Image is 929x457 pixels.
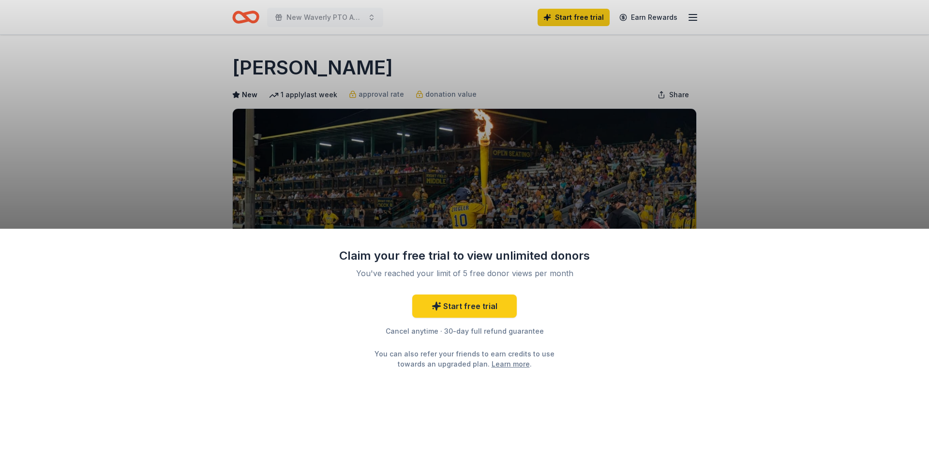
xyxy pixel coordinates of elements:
[350,267,579,279] div: You've reached your limit of 5 free donor views per month
[412,295,517,318] a: Start free trial
[492,359,530,369] a: Learn more
[366,349,563,369] div: You can also refer your friends to earn credits to use towards an upgraded plan. .
[339,325,590,337] div: Cancel anytime · 30-day full refund guarantee
[339,248,590,264] div: Claim your free trial to view unlimited donors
